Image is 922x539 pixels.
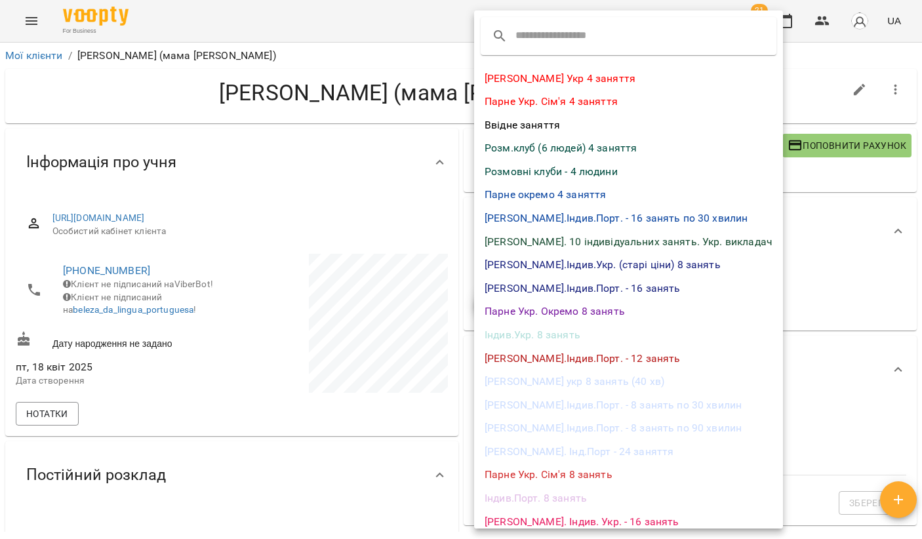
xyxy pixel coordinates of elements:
li: [PERSON_NAME]. 10 індивідуальних занять. Укр. викладач [474,230,783,254]
li: Парне Укр. Сім'я 4 заняття [474,90,783,113]
li: [PERSON_NAME].Індив.Порт. - 8 занять по 30 хвилин [474,393,783,417]
li: [PERSON_NAME] Укр 4 заняття [474,67,783,90]
li: [PERSON_NAME]. Індив. Укр. - 16 занять [474,510,783,534]
li: [PERSON_NAME].Індив.Порт. - 16 занять по 30 хвилин [474,207,783,230]
li: Індив.Порт. 8 занять [474,487,783,510]
li: [PERSON_NAME].Індив.Порт. - 8 занять по 90 хвилин [474,416,783,440]
li: Парне Укр. Сім'я 8 занять [474,463,783,487]
li: Розмовні клуби - 4 людини [474,160,783,184]
li: Індив.Укр. 8 занять [474,323,783,347]
li: [PERSON_NAME].Індив.Порт. - 16 занять [474,277,783,300]
li: Парне окремо 4 заняття [474,183,783,207]
li: Ввідне заняття [474,113,783,137]
li: [PERSON_NAME]. Інд.Порт - 24 заняття [474,440,783,464]
li: Розм.клуб (6 людей) 4 заняття [474,136,783,160]
li: [PERSON_NAME].Індив.Порт. - 12 занять [474,347,783,370]
li: [PERSON_NAME].Індив.Укр. (старі ціни) 8 занять [474,253,783,277]
li: Парне Укр. Окремо 8 занять [474,300,783,323]
li: [PERSON_NAME] укр 8 занять (40 хв) [474,370,783,393]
